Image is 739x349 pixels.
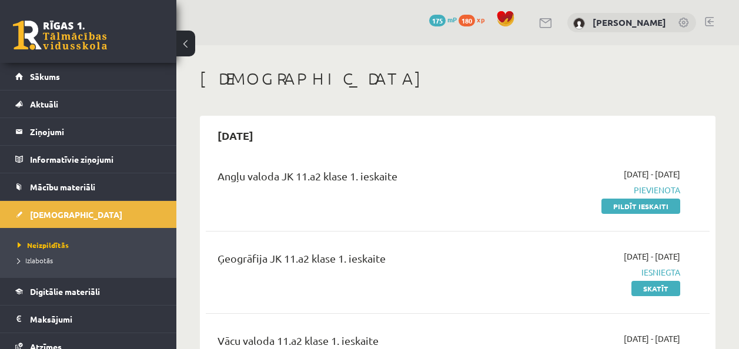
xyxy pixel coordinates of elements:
[459,15,490,24] a: 180 xp
[13,21,107,50] a: Rīgas 1. Tālmācības vidusskola
[429,15,446,26] span: 175
[218,250,520,272] div: Ģeogrāfija JK 11.a2 klase 1. ieskaite
[18,256,53,265] span: Izlabotās
[624,250,680,263] span: [DATE] - [DATE]
[18,240,69,250] span: Neizpildītās
[593,16,666,28] a: [PERSON_NAME]
[15,63,162,90] a: Sākums
[18,240,165,250] a: Neizpildītās
[538,266,680,278] span: Iesniegta
[30,209,122,220] span: [DEMOGRAPHIC_DATA]
[624,168,680,180] span: [DATE] - [DATE]
[30,306,162,333] legend: Maksājumi
[631,281,680,296] a: Skatīt
[15,118,162,145] a: Ziņojumi
[477,15,484,24] span: xp
[15,173,162,200] a: Mācību materiāli
[30,71,60,82] span: Sākums
[538,184,680,196] span: Pievienota
[30,146,162,173] legend: Informatīvie ziņojumi
[15,306,162,333] a: Maksājumi
[30,182,95,192] span: Mācību materiāli
[206,122,265,149] h2: [DATE]
[18,255,165,266] a: Izlabotās
[200,69,715,89] h1: [DEMOGRAPHIC_DATA]
[30,99,58,109] span: Aktuāli
[601,199,680,214] a: Pildīt ieskaiti
[624,333,680,345] span: [DATE] - [DATE]
[30,286,100,297] span: Digitālie materiāli
[15,278,162,305] a: Digitālie materiāli
[15,201,162,228] a: [DEMOGRAPHIC_DATA]
[447,15,457,24] span: mP
[15,146,162,173] a: Informatīvie ziņojumi
[573,18,585,29] img: Dēlija Lavrova
[459,15,475,26] span: 180
[218,168,520,190] div: Angļu valoda JK 11.a2 klase 1. ieskaite
[15,90,162,118] a: Aktuāli
[429,15,457,24] a: 175 mP
[30,118,162,145] legend: Ziņojumi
